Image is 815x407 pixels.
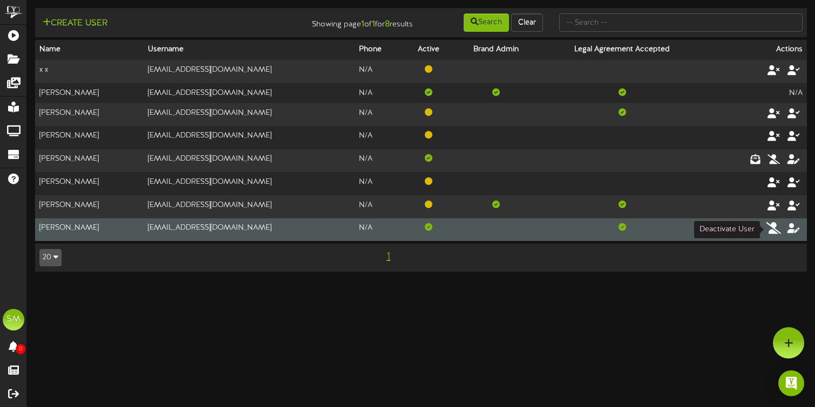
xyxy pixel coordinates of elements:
td: N/A [355,218,405,241]
td: [PERSON_NAME] [35,103,144,126]
th: Username [144,40,355,60]
th: Actions [705,40,807,60]
td: N/A [355,60,405,83]
th: Brand Admin [453,40,539,60]
strong: 1 [372,19,375,29]
th: Name [35,40,144,60]
button: Search [464,13,509,32]
td: [EMAIL_ADDRESS][DOMAIN_NAME] [144,103,355,126]
td: [EMAIL_ADDRESS][DOMAIN_NAME] [144,126,355,149]
td: [PERSON_NAME] [35,126,144,149]
td: [PERSON_NAME] [35,218,144,241]
th: Active [405,40,453,60]
td: [EMAIL_ADDRESS][DOMAIN_NAME] [144,83,355,103]
td: [EMAIL_ADDRESS][DOMAIN_NAME] [144,218,355,241]
td: x x [35,60,144,83]
td: [PERSON_NAME] [35,83,144,103]
th: Legal Agreement Accepted [539,40,705,60]
td: N/A [355,195,405,218]
div: SM [3,309,24,330]
div: Showing page of for results [291,12,421,31]
button: Clear [511,13,543,32]
input: -- Search -- [559,13,803,32]
td: N/A [355,83,405,103]
td: [EMAIL_ADDRESS][DOMAIN_NAME] [144,195,355,218]
td: [EMAIL_ADDRESS][DOMAIN_NAME] [144,149,355,173]
td: [PERSON_NAME] [35,172,144,195]
strong: 8 [385,19,390,29]
td: [PERSON_NAME] [35,195,144,218]
td: [PERSON_NAME] [35,149,144,173]
td: N/A [355,149,405,173]
th: Phone [355,40,405,60]
td: N/A [355,172,405,195]
button: 20 [39,249,62,266]
div: Open Intercom Messenger [778,370,804,396]
span: 0 [16,344,25,354]
td: N/A [705,83,807,103]
span: 1 [384,251,393,263]
button: Create User [39,17,111,30]
td: [EMAIL_ADDRESS][DOMAIN_NAME] [144,172,355,195]
td: N/A [355,126,405,149]
strong: 1 [361,19,364,29]
td: [EMAIL_ADDRESS][DOMAIN_NAME] [144,60,355,83]
td: N/A [355,103,405,126]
